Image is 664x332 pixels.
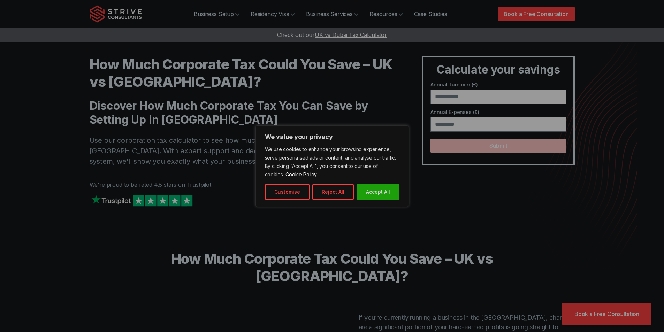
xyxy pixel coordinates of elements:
p: We value your privacy [265,133,399,141]
button: Reject All [312,184,354,200]
button: Accept All [357,184,399,200]
p: We use cookies to enhance your browsing experience, serve personalised ads or content, and analys... [265,145,399,179]
div: We value your privacy [255,125,409,207]
a: Cookie Policy [285,171,317,178]
button: Customise [265,184,310,200]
